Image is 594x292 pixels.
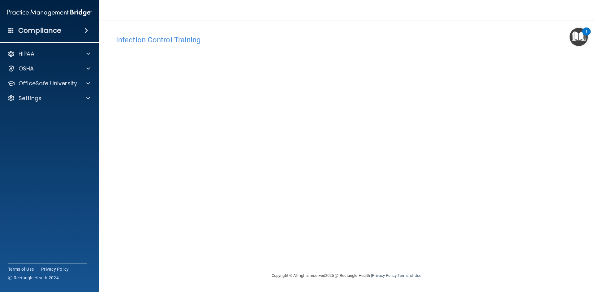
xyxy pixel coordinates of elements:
[7,65,90,72] a: OSHA
[19,50,34,57] p: HIPAA
[18,26,61,35] h4: Compliance
[41,266,69,272] a: Privacy Policy
[7,50,90,57] a: HIPAA
[7,95,90,102] a: Settings
[234,266,459,286] div: Copyright © All rights reserved 2025 @ Rectangle Health | |
[116,36,577,44] h4: Infection Control Training
[19,80,77,87] p: OfficeSafe University
[487,248,587,273] iframe: Drift Widget Chat Controller
[585,32,588,40] div: 1
[7,6,92,19] img: PMB logo
[7,80,90,87] a: OfficeSafe University
[19,95,41,102] p: Settings
[570,28,588,46] button: Open Resource Center, 1 new notification
[372,273,396,278] a: Privacy Policy
[19,65,34,72] p: OSHA
[8,266,34,272] a: Terms of Use
[116,47,425,237] iframe: infection-control-training
[8,275,59,281] span: Ⓒ Rectangle Health 2024
[398,273,421,278] a: Terms of Use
